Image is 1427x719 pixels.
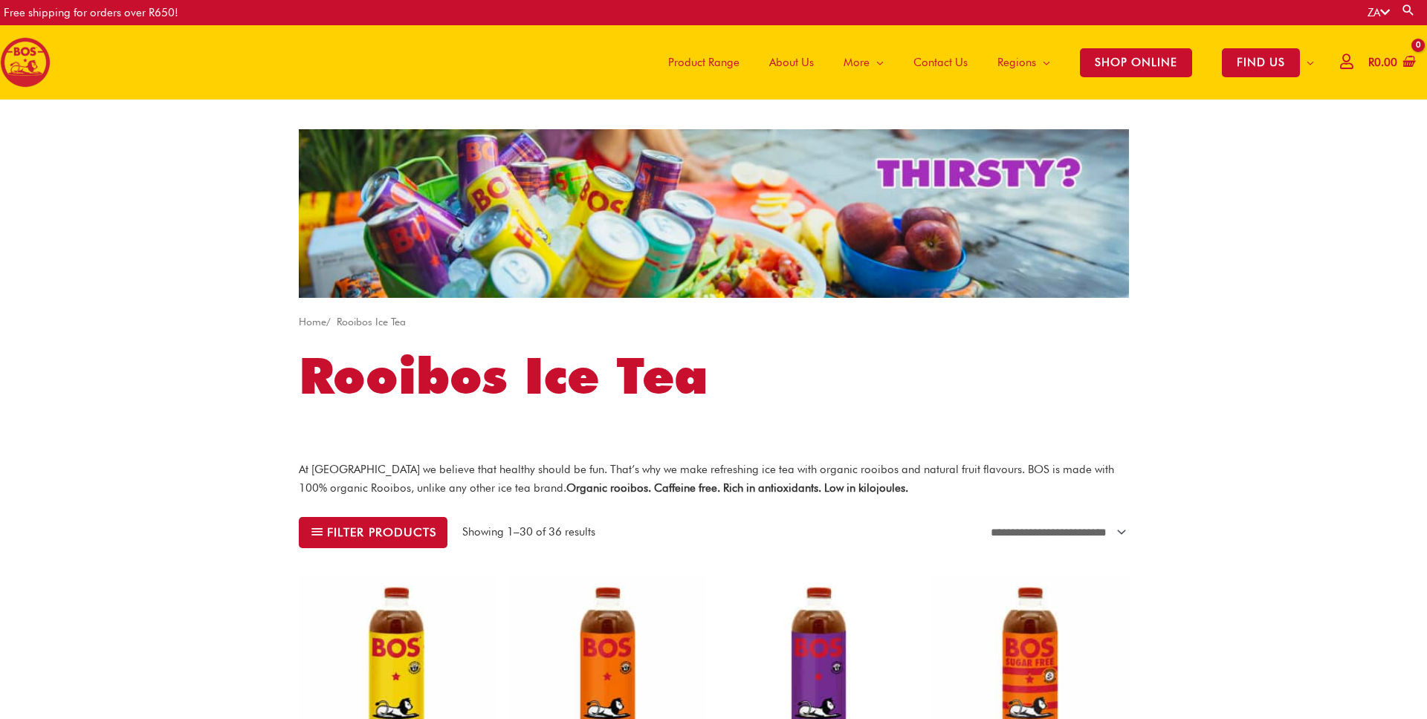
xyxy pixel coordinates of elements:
p: At [GEOGRAPHIC_DATA] we believe that healthy should be fun. That’s why we make refreshing ice tea... [299,461,1129,498]
bdi: 0.00 [1368,56,1397,69]
p: Showing 1–30 of 36 results [462,524,595,541]
span: About Us [769,40,814,85]
a: More [829,25,899,100]
a: SHOP ONLINE [1065,25,1207,100]
span: More [844,40,870,85]
img: screenshot [299,129,1129,298]
span: R [1368,56,1374,69]
a: ZA [1368,6,1390,19]
a: Search button [1401,3,1416,17]
strong: Organic rooibos. Caffeine free. Rich in antioxidants. Low in kilojoules. [566,481,908,495]
span: FIND US [1222,48,1300,77]
a: View Shopping Cart, empty [1365,46,1416,79]
span: Regions [997,40,1036,85]
a: About Us [754,25,829,100]
a: Home [299,316,326,328]
h1: Rooibos Ice Tea [299,341,1129,411]
span: Product Range [668,40,740,85]
span: Contact Us [913,40,968,85]
select: Shop order [982,518,1129,547]
a: Product Range [653,25,754,100]
a: Contact Us [899,25,983,100]
span: Filter products [327,527,436,538]
a: Regions [983,25,1065,100]
nav: Breadcrumb [299,313,1129,331]
span: SHOP ONLINE [1080,48,1192,77]
button: Filter products [299,517,448,548]
nav: Site Navigation [642,25,1329,100]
